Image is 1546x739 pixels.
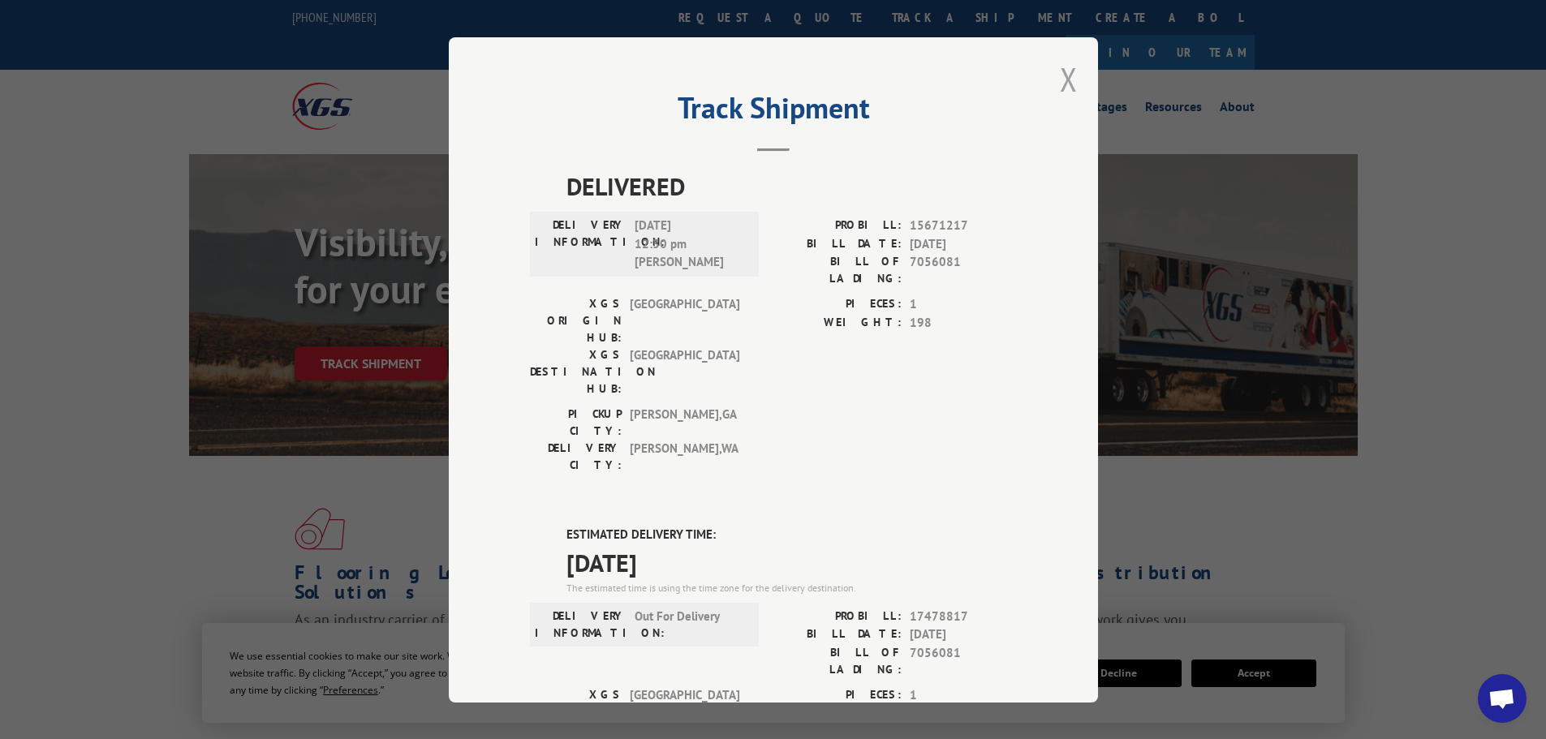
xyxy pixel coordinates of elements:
[773,234,902,253] label: BILL DATE:
[530,295,622,346] label: XGS ORIGIN HUB:
[773,643,902,677] label: BILL OF LADING:
[635,607,744,641] span: Out For Delivery
[630,346,739,397] span: [GEOGRAPHIC_DATA]
[773,685,902,704] label: PIECES:
[630,685,739,737] span: [GEOGRAPHIC_DATA]
[1060,58,1078,101] button: Close modal
[773,313,902,332] label: WEIGHT:
[630,295,739,346] span: [GEOGRAPHIC_DATA]
[535,217,627,272] label: DELIVERY INFORMATION:
[910,643,1017,677] span: 7056081
[630,406,739,440] span: [PERSON_NAME] , GA
[773,607,902,625] label: PROBILL:
[910,234,1017,253] span: [DATE]
[910,607,1017,625] span: 17478817
[910,685,1017,704] span: 1
[773,295,902,314] label: PIECES:
[635,217,744,272] span: [DATE] 12:30 pm [PERSON_NAME]
[530,440,622,474] label: DELIVERY CITY:
[773,217,902,235] label: PROBILL:
[910,295,1017,314] span: 1
[773,625,902,644] label: BILL DATE:
[630,440,739,474] span: [PERSON_NAME] , WA
[910,625,1017,644] span: [DATE]
[1478,674,1527,723] div: Open chat
[530,406,622,440] label: PICKUP CITY:
[566,580,1017,595] div: The estimated time is using the time zone for the delivery destination.
[530,685,622,737] label: XGS ORIGIN HUB:
[910,217,1017,235] span: 15671217
[910,313,1017,332] span: 198
[566,526,1017,544] label: ESTIMATED DELIVERY TIME:
[530,346,622,397] label: XGS DESTINATION HUB:
[530,97,1017,127] h2: Track Shipment
[910,253,1017,287] span: 7056081
[773,253,902,287] label: BILL OF LADING:
[535,607,627,641] label: DELIVERY INFORMATION:
[566,168,1017,204] span: DELIVERED
[566,544,1017,580] span: [DATE]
